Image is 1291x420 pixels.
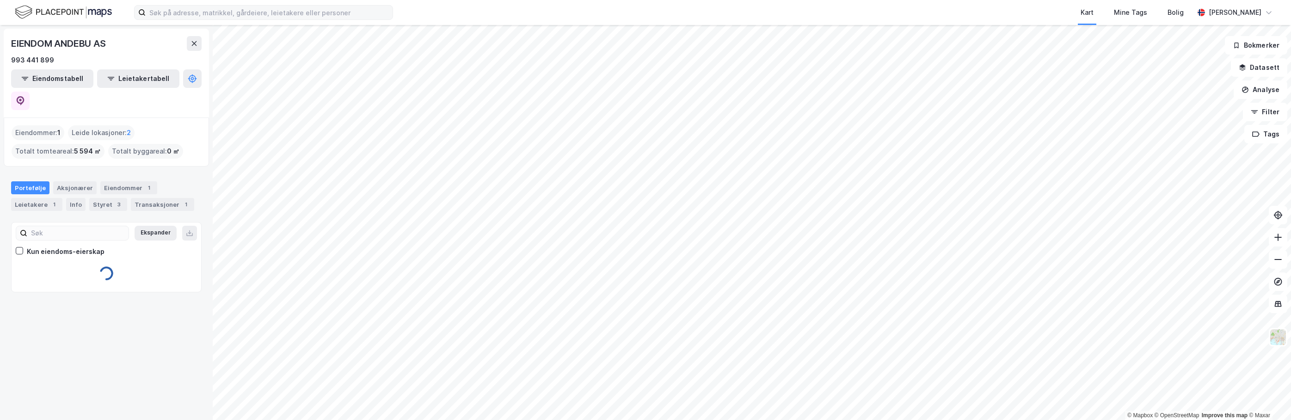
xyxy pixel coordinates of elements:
div: Kun eiendoms-eierskap [27,246,105,257]
div: 993 441 899 [11,55,54,66]
div: Bolig [1168,7,1184,18]
a: OpenStreetMap [1155,412,1199,419]
div: Leietakere [11,198,62,211]
div: Leide lokasjoner : [68,125,135,140]
a: Mapbox [1127,412,1153,419]
span: 5 594 ㎡ [74,146,101,157]
div: Info [66,198,86,211]
span: 0 ㎡ [167,146,179,157]
div: 1 [49,200,59,209]
div: Mine Tags [1114,7,1147,18]
input: Søk på adresse, matrikkel, gårdeiere, leietakere eller personer [146,6,393,19]
div: EIENDOM ANDEBU AS [11,36,108,51]
div: 1 [181,200,191,209]
div: Styret [89,198,127,211]
button: Eiendomstabell [11,69,93,88]
div: Totalt tomteareal : [12,144,105,159]
iframe: Chat Widget [1245,376,1291,420]
a: Improve this map [1202,412,1248,419]
img: logo.f888ab2527a4732fd821a326f86c7f29.svg [15,4,112,20]
span: 2 [127,127,131,138]
div: 1 [144,183,154,192]
div: Kart [1081,7,1094,18]
img: Z [1269,328,1287,346]
button: Analyse [1234,80,1287,99]
div: Eiendommer [100,181,157,194]
div: Aksjonærer [53,181,97,194]
div: Portefølje [11,181,49,194]
button: Leietakertabell [97,69,179,88]
button: Tags [1244,125,1287,143]
button: Bokmerker [1225,36,1287,55]
button: Filter [1243,103,1287,121]
span: 1 [57,127,61,138]
input: Søk [27,226,129,240]
button: Ekspander [135,226,177,241]
div: 3 [114,200,123,209]
div: Totalt byggareal : [108,144,183,159]
div: Transaksjoner [131,198,194,211]
img: spinner.a6d8c91a73a9ac5275cf975e30b51cfb.svg [99,266,114,281]
button: Datasett [1231,58,1287,77]
div: Eiendommer : [12,125,64,140]
div: [PERSON_NAME] [1209,7,1261,18]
